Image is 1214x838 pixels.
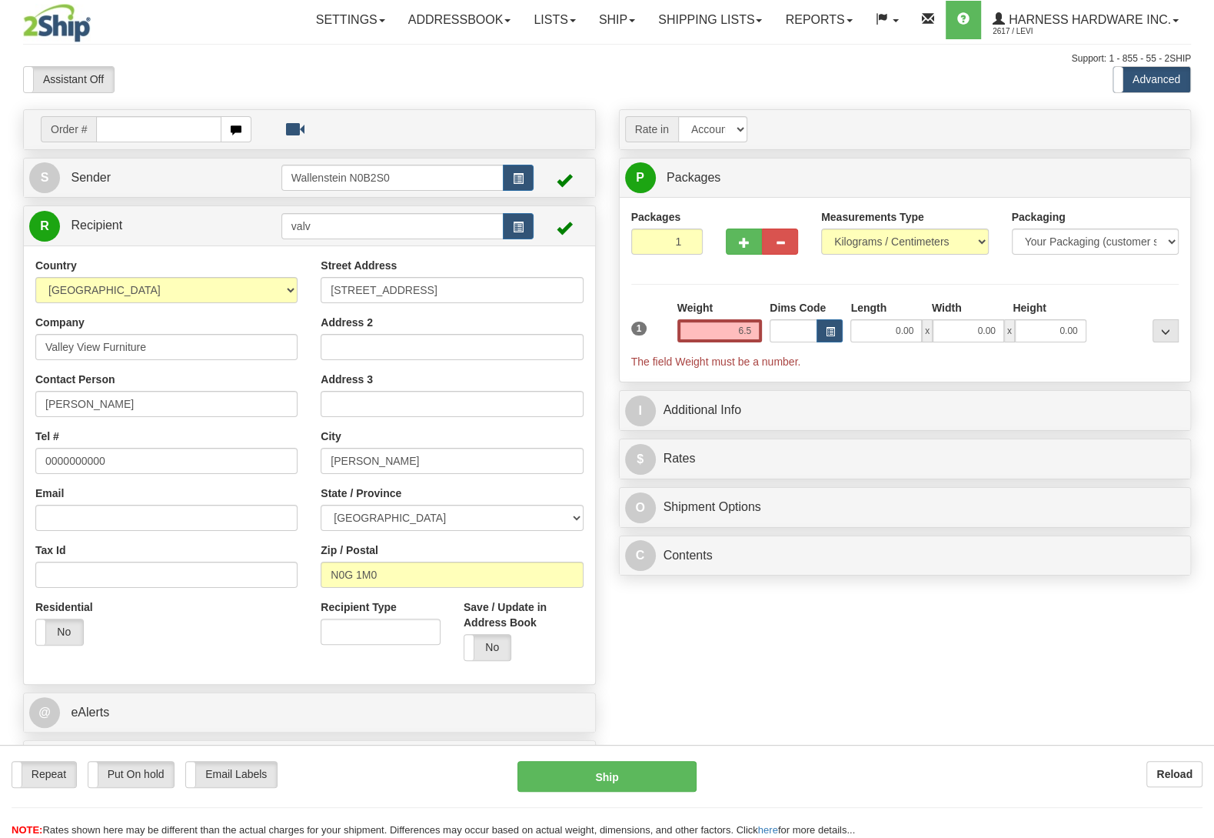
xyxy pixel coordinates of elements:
[321,372,373,387] label: Address 3
[625,540,656,571] span: C
[770,300,826,316] label: Dims Code
[281,213,504,239] input: Recipient Id
[35,543,65,558] label: Tax Id
[1146,761,1202,787] button: Reload
[1152,319,1179,342] div: ...
[29,162,60,193] span: S
[631,322,647,336] span: 1
[321,277,583,303] input: Enter a location
[625,395,1186,426] a: IAdditional Info
[647,1,773,39] a: Shipping lists
[24,67,114,92] label: Assistant Off
[71,706,109,719] span: eAlerts
[625,116,678,142] span: Rate in
[464,635,511,660] label: No
[321,429,341,444] label: City
[993,24,1108,39] span: 2617 / Levi
[397,1,523,39] a: Addressbook
[321,315,373,330] label: Address 2
[625,162,656,193] span: P
[23,52,1191,65] div: Support: 1 - 855 - 55 - 2SHIP
[625,540,1186,572] a: CContents
[35,372,115,387] label: Contact Person
[35,315,85,330] label: Company
[625,443,1186,475] a: $Rates
[625,162,1186,194] a: P Packages
[71,171,111,184] span: Sender
[464,599,584,630] label: Save / Update in Address Book
[625,492,1186,523] a: OShipment Options
[981,1,1190,39] a: Harness Hardware Inc. 2617 / Levi
[321,543,378,558] label: Zip / Postal
[1005,13,1171,26] span: Harness Hardware Inc.
[29,697,590,729] a: @ eAlerts
[35,599,93,615] label: Residential
[625,444,656,475] span: $
[922,319,933,342] span: x
[304,1,397,39] a: Settings
[1013,300,1046,316] label: Height
[631,356,801,368] span: The field Weight must be a number.
[321,486,401,501] label: State / Province
[1156,768,1192,780] b: Reload
[522,1,587,39] a: Lists
[29,211,60,242] span: R
[41,116,96,142] span: Order #
[186,762,277,787] label: Email Labels
[758,824,778,836] a: here
[12,824,42,836] span: NOTE:
[1012,209,1066,225] label: Packaging
[23,4,91,42] img: logo2617.jpg
[29,162,281,194] a: S Sender
[71,219,122,232] span: Recipient
[12,762,76,787] label: Repeat
[35,429,59,444] label: Tel #
[587,1,647,39] a: Ship
[1004,319,1015,342] span: x
[29,697,60,728] span: @
[35,258,77,273] label: Country
[667,171,720,184] span: Packages
[677,300,713,316] label: Weight
[1113,67,1190,92] label: Advanced
[625,396,656,426] span: I
[773,1,863,39] a: Reports
[281,165,504,191] input: Sender Id
[850,300,886,316] label: Length
[321,599,397,615] label: Recipient Type
[631,209,681,225] label: Packages
[36,619,83,645] label: No
[88,762,175,787] label: Put On hold
[29,210,253,242] a: R Recipient
[625,492,656,523] span: O
[932,300,962,316] label: Width
[517,761,697,792] button: Ship
[821,209,924,225] label: Measurements Type
[35,486,64,501] label: Email
[321,258,397,273] label: Street Address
